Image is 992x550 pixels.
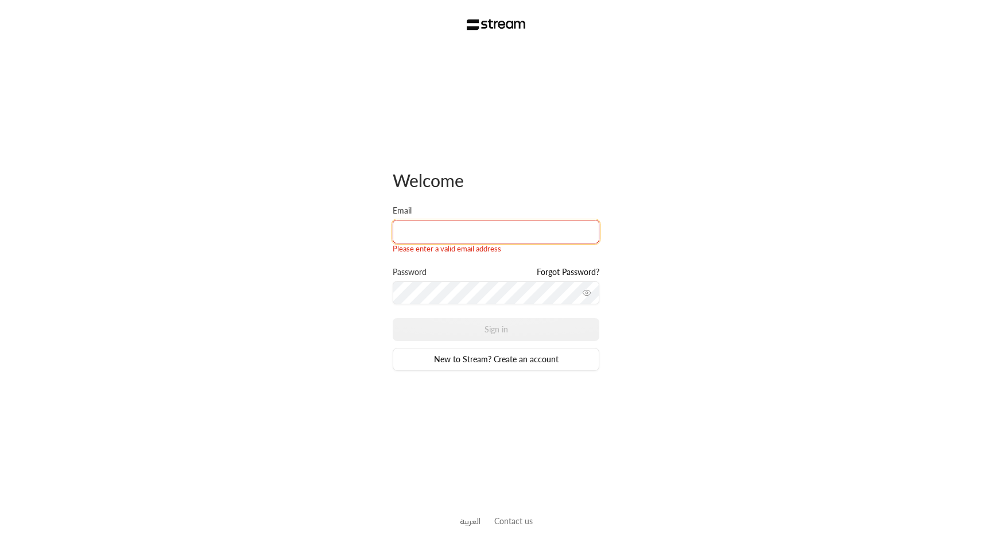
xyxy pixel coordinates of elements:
a: العربية [460,510,480,532]
img: Stream Logo [467,19,526,30]
label: Email [393,205,412,216]
a: Contact us [494,516,533,526]
label: Password [393,266,427,278]
a: Forgot Password? [537,266,599,278]
a: New to Stream? Create an account [393,348,599,371]
button: Contact us [494,515,533,527]
span: Welcome [393,170,464,191]
div: Please enter a valid email address [393,243,599,255]
button: toggle password visibility [578,284,596,302]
